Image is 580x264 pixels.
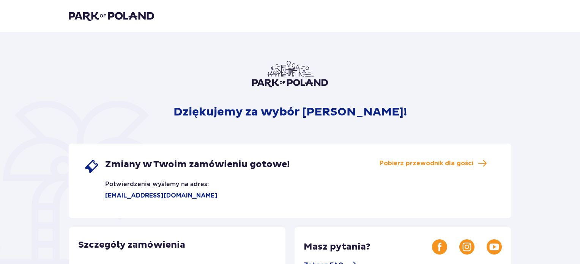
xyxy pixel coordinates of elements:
[432,239,447,255] img: Facebook
[84,191,217,200] p: [EMAIL_ADDRESS][DOMAIN_NAME]
[84,159,99,174] img: single ticket icon
[105,159,290,170] span: Zmiany w Twoim zamówieniu gotowe!
[78,239,185,251] p: Szczegóły zamówienia
[304,241,432,253] p: Masz pytania?
[69,11,154,21] img: Park of Poland logo
[380,159,473,168] span: Pobierz przewodnik dla gości
[84,174,209,188] p: Potwierdzenie wyślemy na adres:
[252,61,328,87] img: Park of Poland logo
[380,159,487,168] a: Pobierz przewodnik dla gości
[459,239,474,255] img: Instagram
[173,105,407,119] p: Dziękujemy za wybór [PERSON_NAME]!
[487,239,502,255] img: Youtube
